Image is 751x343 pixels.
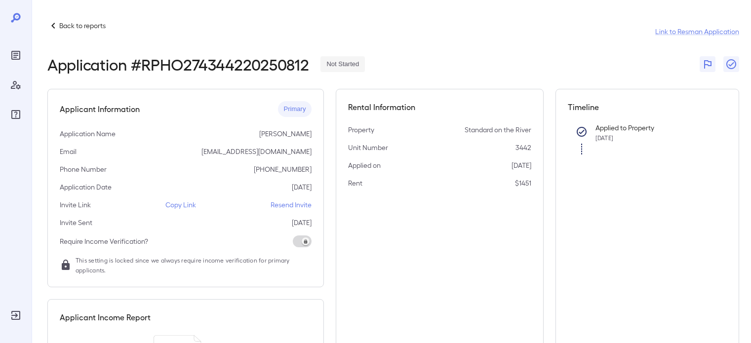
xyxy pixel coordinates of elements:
[348,143,388,152] p: Unit Number
[76,255,312,275] span: This setting is locked since we always require income verification for primary applicants.
[320,60,365,69] span: Not Started
[723,56,739,72] button: Close Report
[60,147,77,156] p: Email
[8,107,24,122] div: FAQ
[8,307,24,323] div: Log Out
[60,129,116,139] p: Application Name
[348,101,531,113] h5: Rental Information
[60,200,91,210] p: Invite Link
[165,200,196,210] p: Copy Link
[60,164,107,174] p: Phone Number
[271,200,312,210] p: Resend Invite
[60,182,112,192] p: Application Date
[60,103,140,115] h5: Applicant Information
[292,182,312,192] p: [DATE]
[655,27,739,37] a: Link to Resman Application
[254,164,312,174] p: [PHONE_NUMBER]
[278,105,312,114] span: Primary
[292,218,312,228] p: [DATE]
[700,56,715,72] button: Flag Report
[60,218,92,228] p: Invite Sent
[8,77,24,93] div: Manage Users
[348,125,374,135] p: Property
[595,134,613,141] span: [DATE]
[568,101,727,113] h5: Timeline
[59,21,106,31] p: Back to reports
[595,123,711,133] p: Applied to Property
[60,311,151,323] h5: Applicant Income Report
[47,55,309,73] h2: Application # RPHO274344220250812
[8,47,24,63] div: Reports
[512,160,531,170] p: [DATE]
[60,236,148,246] p: Require Income Verification?
[259,129,312,139] p: [PERSON_NAME]
[465,125,531,135] p: Standard on the River
[348,178,362,188] p: Rent
[348,160,381,170] p: Applied on
[201,147,312,156] p: [EMAIL_ADDRESS][DOMAIN_NAME]
[515,143,531,152] p: 3442
[515,178,531,188] p: $1451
